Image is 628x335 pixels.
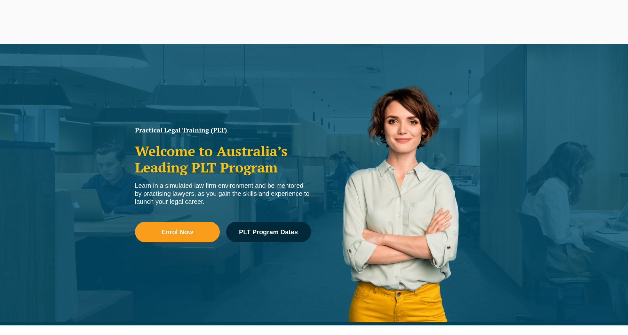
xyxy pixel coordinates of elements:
[135,127,311,133] h1: Practical Legal Training (PLT)
[135,182,311,206] div: Learn in a simulated law firm environment and be mentored by practising lawyers, as you gain the ...
[135,143,311,175] h2: Welcome to Australia’s Leading PLT Program
[162,229,193,235] span: Enrol Now
[135,222,220,242] a: Enrol Now
[239,229,298,235] span: PLT Program Dates
[226,222,311,242] a: PLT Program Dates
